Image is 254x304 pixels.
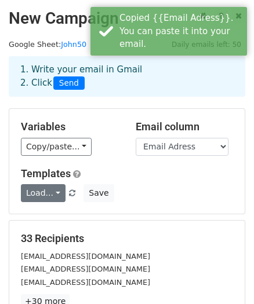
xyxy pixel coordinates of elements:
[21,265,150,273] small: [EMAIL_ADDRESS][DOMAIN_NAME]
[21,184,66,202] a: Load...
[21,278,150,287] small: [EMAIL_ADDRESS][DOMAIN_NAME]
[21,232,233,245] h5: 33 Recipients
[53,76,85,90] span: Send
[12,63,242,90] div: 1. Write your email in Gmail 2. Click
[21,252,150,261] small: [EMAIL_ADDRESS][DOMAIN_NAME]
[9,40,86,49] small: Google Sheet:
[61,40,86,49] a: John50
[9,9,245,28] h2: New Campaign
[21,120,118,133] h5: Variables
[21,167,71,180] a: Templates
[84,184,114,202] button: Save
[196,248,254,304] iframe: Chat Widget
[21,138,92,156] a: Copy/paste...
[119,12,242,51] div: Copied {{Email Adress}}. You can paste it into your email.
[136,120,233,133] h5: Email column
